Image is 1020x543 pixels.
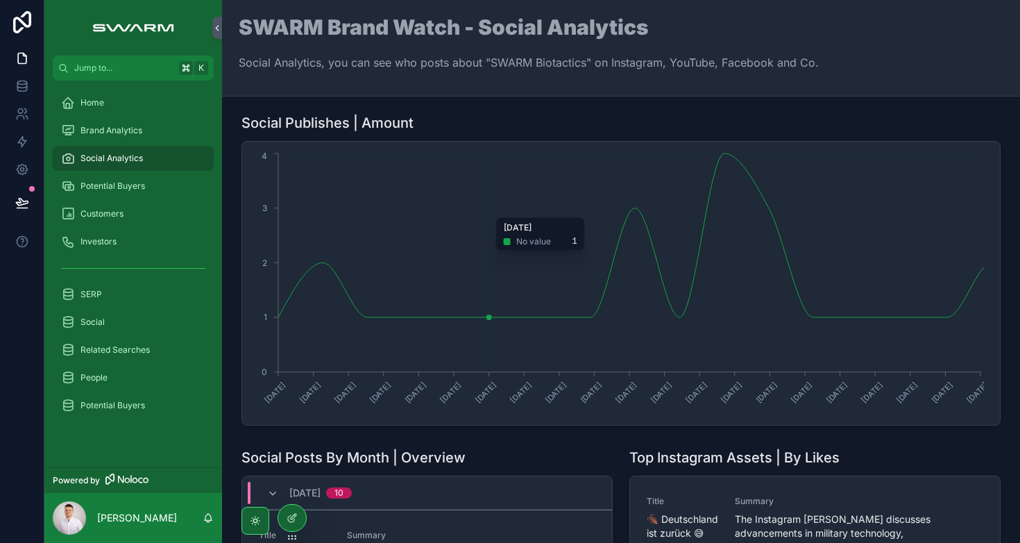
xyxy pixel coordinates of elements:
[719,380,744,405] text: [DATE]
[754,380,779,405] text: [DATE]
[80,344,150,356] span: Related Searches
[347,530,595,541] span: Summary
[53,393,214,418] a: Potential Buyers
[613,380,638,405] text: [DATE]
[44,81,222,436] div: scrollable content
[53,475,100,486] span: Powered by
[860,380,885,405] text: [DATE]
[298,380,323,405] text: [DATE]
[259,530,330,541] span: Title
[262,367,267,377] tspan: 0
[403,380,428,405] text: [DATE]
[80,317,105,328] span: Social
[53,146,214,171] a: Social Analytics
[53,282,214,307] a: SERP
[334,487,343,499] div: 10
[824,380,849,405] text: [DATE]
[80,236,117,247] span: Investors
[53,229,214,254] a: Investors
[53,201,214,226] a: Customers
[264,312,267,322] tspan: 1
[80,372,108,383] span: People
[735,496,953,507] span: Summary
[964,380,989,405] text: [DATE]
[80,208,124,219] span: Customers
[239,54,819,71] p: Social Analytics, you can see who posts about "SWARM Biotactics" on Instagram, YouTube, Facebook ...
[53,310,214,335] a: Social
[53,118,214,143] a: Brand Analytics
[53,365,214,390] a: People
[44,467,222,493] a: Powered by
[289,486,321,500] span: [DATE]
[262,203,267,213] tspan: 3
[647,496,718,507] span: Title
[684,380,709,405] text: [DATE]
[85,17,180,39] img: App logo
[262,151,267,161] tspan: 4
[80,181,145,192] span: Potential Buyers
[250,150,992,417] div: chart
[649,380,674,405] text: [DATE]
[262,380,287,405] text: [DATE]
[262,258,267,268] tspan: 2
[80,289,102,300] span: SERP
[543,380,568,405] text: [DATE]
[97,511,177,525] p: [PERSON_NAME]
[80,125,142,136] span: Brand Analytics
[438,380,463,405] text: [DATE]
[509,380,534,405] text: [DATE]
[333,380,358,405] text: [DATE]
[579,380,604,405] text: [DATE]
[368,380,393,405] text: [DATE]
[53,174,214,199] a: Potential Buyers
[473,380,498,405] text: [DATE]
[241,448,466,467] h1: Social Posts By Month | Overview
[80,153,143,164] span: Social Analytics
[53,337,214,362] a: Related Searches
[53,90,214,115] a: Home
[894,380,919,405] text: [DATE]
[239,17,819,37] h1: SWARM Brand Watch - Social Analytics
[789,380,814,405] text: [DATE]
[241,113,414,133] h1: Social Publishes | Amount
[74,62,173,74] span: Jump to...
[80,400,145,411] span: Potential Buyers
[80,97,104,108] span: Home
[930,380,955,405] text: [DATE]
[196,62,207,74] span: K
[629,448,840,467] h1: Top Instagram Assets | By Likes
[53,56,214,81] button: Jump to...K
